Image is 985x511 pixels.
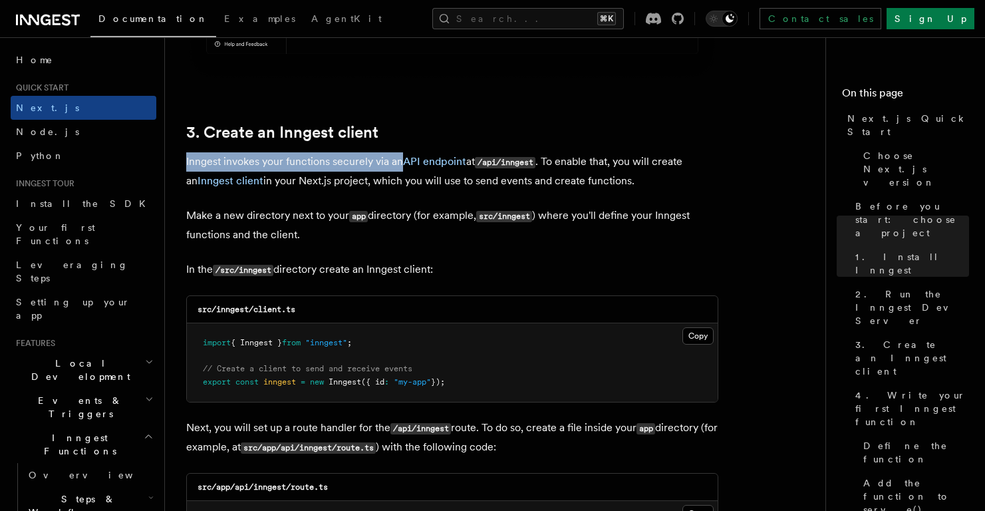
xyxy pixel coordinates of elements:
span: Examples [224,13,295,24]
span: "inngest" [305,338,347,347]
span: Choose Next.js version [863,149,969,189]
span: }); [431,377,445,387]
code: app [636,423,655,434]
code: /src/inngest [213,265,273,276]
a: Home [11,48,156,72]
span: ({ id [361,377,384,387]
span: from [282,338,301,347]
p: Make a new directory next to your directory (for example, ) where you'll define your Inngest func... [186,206,718,244]
button: Local Development [11,351,156,389]
span: Define the function [863,439,969,466]
a: Overview [23,463,156,487]
a: Install the SDK [11,192,156,216]
span: Inngest [329,377,361,387]
span: Leveraging Steps [16,259,128,283]
a: AgentKit [303,4,390,36]
a: Your first Functions [11,216,156,253]
span: = [301,377,305,387]
a: Choose Next.js version [858,144,969,194]
code: /api/inngest [390,423,451,434]
a: Contact sales [760,8,881,29]
a: Examples [216,4,303,36]
a: API endpoint [403,155,466,168]
a: Setting up your app [11,290,156,327]
a: Inngest client [198,174,263,187]
a: 1. Install Inngest [850,245,969,282]
span: Next.js [16,102,79,113]
code: src/app/api/inngest/route.ts [241,442,376,454]
span: Home [16,53,53,67]
span: Documentation [98,13,208,24]
a: Next.js [11,96,156,120]
button: Inngest Functions [11,426,156,463]
span: Inngest tour [11,178,74,189]
span: 1. Install Inngest [855,250,969,277]
code: /api/inngest [475,157,535,168]
span: Quick start [11,83,69,93]
a: Node.js [11,120,156,144]
span: Local Development [11,357,145,383]
a: Before you start: choose a project [850,194,969,245]
span: Python [16,150,65,161]
a: Documentation [90,4,216,37]
a: Sign Up [887,8,974,29]
span: : [384,377,389,387]
span: "my-app" [394,377,431,387]
span: Inngest Functions [11,431,144,458]
span: AgentKit [311,13,382,24]
p: In the directory create an Inngest client: [186,260,718,279]
a: Leveraging Steps [11,253,156,290]
a: 4. Write your first Inngest function [850,383,969,434]
span: { Inngest } [231,338,282,347]
code: app [349,211,368,222]
span: Before you start: choose a project [855,200,969,240]
span: Events & Triggers [11,394,145,421]
span: // Create a client to send and receive events [203,364,412,373]
span: Install the SDK [16,198,154,209]
h4: On this page [842,85,969,106]
kbd: ⌘K [597,12,616,25]
span: inngest [263,377,296,387]
a: 3. Create an Inngest client [186,123,378,142]
a: Define the function [858,434,969,471]
button: Copy [682,327,714,345]
code: src/app/api/inngest/route.ts [198,482,328,492]
span: Next.js Quick Start [847,112,969,138]
span: 4. Write your first Inngest function [855,389,969,428]
span: export [203,377,231,387]
a: Next.js Quick Start [842,106,969,144]
p: Next, you will set up a route handler for the route. To do so, create a file inside your director... [186,419,718,457]
span: Overview [29,470,166,480]
span: const [235,377,259,387]
span: Node.js [16,126,79,137]
a: 2. Run the Inngest Dev Server [850,282,969,333]
button: Search...⌘K [432,8,624,29]
a: 3. Create an Inngest client [850,333,969,383]
span: Features [11,338,55,349]
code: src/inngest/client.ts [198,305,295,314]
span: new [310,377,324,387]
span: Your first Functions [16,222,95,246]
p: Inngest invokes your functions securely via an at . To enable that, you will create an in your Ne... [186,152,718,190]
button: Toggle dark mode [706,11,738,27]
button: Events & Triggers [11,389,156,426]
a: Python [11,144,156,168]
span: ; [347,338,352,347]
span: Setting up your app [16,297,130,321]
code: src/inngest [476,211,532,222]
span: 2. Run the Inngest Dev Server [855,287,969,327]
span: import [203,338,231,347]
span: 3. Create an Inngest client [855,338,969,378]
